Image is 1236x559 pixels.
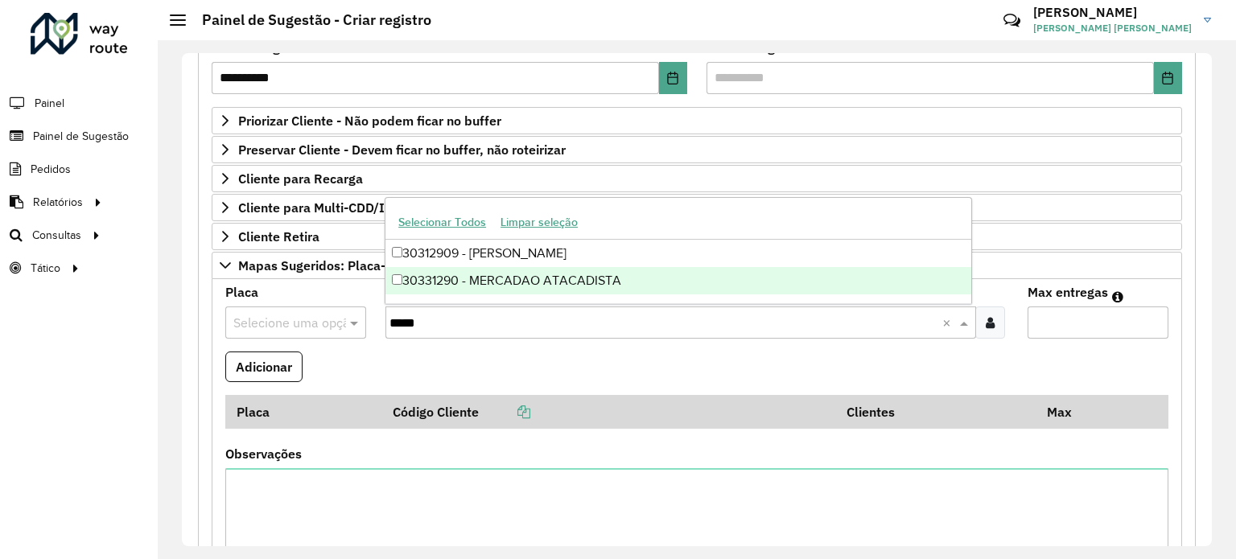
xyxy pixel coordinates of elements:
a: Cliente para Multi-CDD/Internalização [212,194,1182,221]
label: Max entregas [1028,282,1108,302]
span: Cliente para Recarga [238,172,363,185]
label: Observações [225,444,302,463]
label: Placa [225,282,258,302]
span: Clear all [942,313,956,332]
a: Contato Rápido [995,3,1029,38]
div: 30312909 - [PERSON_NAME] [385,240,971,267]
button: Choose Date [659,62,687,94]
a: Cliente Retira [212,223,1182,250]
th: Clientes [836,395,1036,429]
a: Preservar Cliente - Devem ficar no buffer, não roteirizar [212,136,1182,163]
span: Painel de Sugestão [33,128,129,145]
th: Max [1036,395,1100,429]
a: Priorizar Cliente - Não podem ficar no buffer [212,107,1182,134]
a: Copiar [479,404,530,420]
button: Adicionar [225,351,303,382]
span: Relatórios [33,194,83,211]
button: Selecionar Todos [391,210,493,235]
span: Pedidos [31,161,71,178]
h3: [PERSON_NAME] [1033,5,1192,20]
th: Código Cliente [381,395,835,429]
a: Cliente para Recarga [212,165,1182,192]
span: [PERSON_NAME] [PERSON_NAME] [1033,21,1192,35]
em: Máximo de clientes que serão colocados na mesma rota com os clientes informados [1112,290,1123,303]
th: Placa [225,395,381,429]
span: Mapas Sugeridos: Placa-Cliente [238,259,427,272]
span: Cliente para Multi-CDD/Internalização [238,201,465,214]
ng-dropdown-panel: Options list [385,197,972,304]
span: Cliente Retira [238,230,319,243]
span: Tático [31,260,60,277]
h2: Painel de Sugestão - Criar registro [186,11,431,29]
span: Priorizar Cliente - Não podem ficar no buffer [238,114,501,127]
div: 30331290 - MERCADAO ATACADISTA [385,267,971,294]
span: Painel [35,95,64,112]
span: Consultas [32,227,81,244]
a: Mapas Sugeridos: Placa-Cliente [212,252,1182,279]
button: Limpar seleção [493,210,585,235]
button: Choose Date [1154,62,1182,94]
span: Preservar Cliente - Devem ficar no buffer, não roteirizar [238,143,566,156]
